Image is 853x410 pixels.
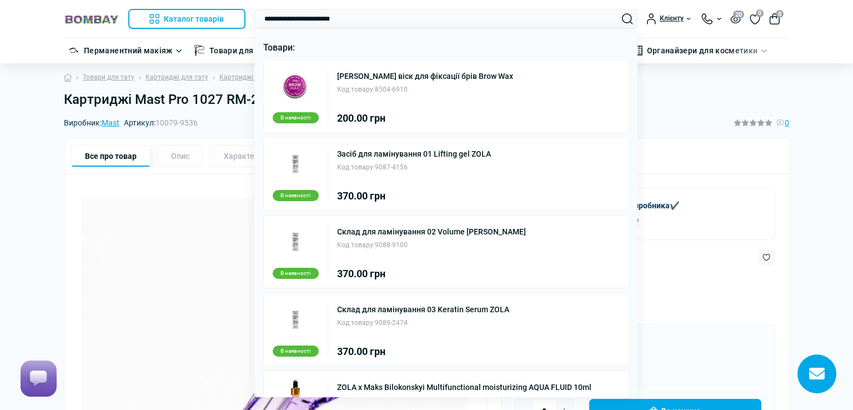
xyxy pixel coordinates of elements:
button: 20 [730,14,741,23]
span: Код товару: [337,86,375,93]
span: 0 [756,9,764,17]
a: Товари для тату [209,44,272,57]
div: 200.00 грн [337,113,513,123]
span: Код товару: [337,397,375,404]
span: 20 [733,11,744,18]
a: Склад для ламінування 02 Volume [PERSON_NAME] [337,228,526,236]
a: ZOLA x Maks Bilokonskyi Multifunctional moisturizing AQUA FLUID 10ml [337,383,591,391]
div: В наявності [273,268,319,279]
a: Засіб для ламінування 01 Lifting gel ZOLA [337,150,491,158]
a: 0 [750,13,760,25]
img: BOMBAY [64,14,119,24]
span: Код товару: [337,241,375,249]
div: 9087-4156 [337,162,491,173]
p: Товари: [263,41,629,55]
div: 9837-3875 [337,396,591,406]
a: [PERSON_NAME] віск для фіксації брів Brow Wax [337,72,513,80]
img: Товари для тату [194,45,205,56]
span: 0 [776,10,784,18]
img: Склад для ламінування 02 Volume Fixer ZOLA [278,224,313,259]
span: Код товару: [337,319,375,327]
div: 8504-6910 [337,84,513,95]
div: 370.00 грн [337,191,491,201]
div: В наявності [273,346,319,357]
a: Склад для ламінування 03 Keratin Serum ZOLA [337,306,509,313]
img: Перманентний макіяж [68,45,79,56]
a: Перманентний макіяж [84,44,173,57]
img: ZOLA віск для фіксації брів Brow Wax [278,69,313,103]
img: Засіб для ламінування 01 Lifting gel ZOLA [278,147,313,181]
div: 9088-9100 [337,240,526,251]
a: Органайзери для косметики [647,44,758,57]
button: 0 [769,13,780,24]
div: 370.00 грн [337,347,509,357]
div: В наявності [273,112,319,123]
button: Каталог товарів [128,9,245,29]
button: Search [622,13,633,24]
div: В наявності [273,190,319,201]
span: Код товару: [337,163,375,171]
img: Склад для ламінування 03 Keratin Serum ZOLA [278,302,313,337]
div: 370.00 грн [337,269,526,279]
div: 9089-2474 [337,318,509,328]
